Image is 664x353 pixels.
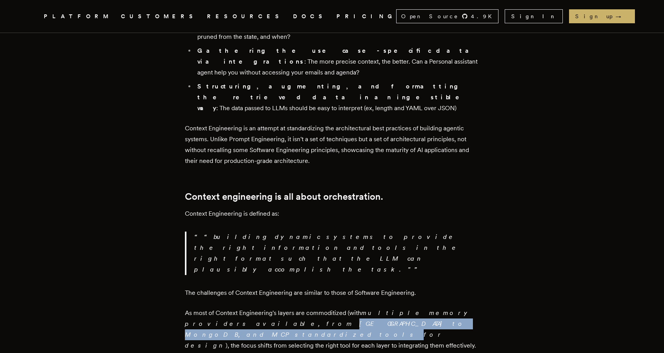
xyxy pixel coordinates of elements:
[185,308,479,351] p: As most of Context Engineering's layers are commoditized (with ), the focus shifts from selecting...
[185,309,473,349] em: multiple memory providers available, from [GEOGRAPHIC_DATA] to MongoDB, and MCP standardized tool...
[185,287,479,298] p: The challenges of Context Engineering are similar to those of Software Engineering.
[185,208,479,219] p: Context Engineering is defined as:
[121,12,198,21] a: CUSTOMERS
[197,47,478,65] strong: Gathering the use case-specific data via integrations
[185,123,479,166] p: Context Engineering is an attempt at standardizing the architectural best practices of building a...
[336,12,396,21] a: PRICING
[616,12,629,20] span: →
[197,83,470,112] strong: Structuring, augmenting, and formatting the retrieved data in an ingestible way
[401,12,459,20] span: Open Source
[569,9,635,23] a: Sign up
[293,12,327,21] a: DOCS
[505,9,563,23] a: Sign In
[471,12,497,20] span: 4.9 K
[194,232,479,275] p: “building dynamic systems to provide the right information and tools in the right format such tha...
[185,191,479,202] h2: Context engineering is all about orchestration.
[195,45,479,78] li: : The more precise context, the better. Can a Personal assistant agent help you without accessing...
[195,81,479,114] li: : The data passed to LLMs should be easy to interpret (ex, length and YAML over JSON)
[44,12,112,21] button: PLATFORM
[207,12,284,21] button: RESOURCES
